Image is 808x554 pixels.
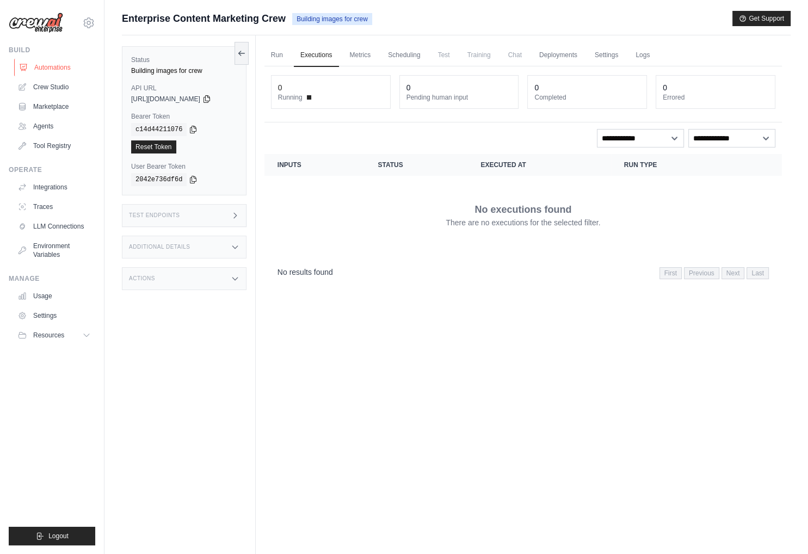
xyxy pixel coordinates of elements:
div: 0 [534,82,539,93]
button: Resources [13,327,95,344]
a: Environment Variables [13,237,95,263]
a: Reset Token [131,140,176,153]
span: Running [278,93,303,102]
a: LLM Connections [13,218,95,235]
span: Building images for crew [292,13,372,25]
span: Last [747,267,769,279]
p: No executions found [474,202,571,217]
p: No results found [277,267,333,278]
th: Inputs [264,154,365,176]
h3: Actions [129,275,155,282]
dt: Pending human input [406,93,512,102]
button: Logout [9,527,95,545]
label: User Bearer Token [131,162,237,171]
a: Executions [294,44,339,67]
div: 0 [663,82,667,93]
dt: Completed [534,93,640,102]
a: Metrics [343,44,378,67]
label: API URL [131,84,237,93]
span: Test [431,44,457,66]
button: Get Support [732,11,791,26]
a: Integrations [13,178,95,196]
nav: Pagination [264,258,782,286]
span: Resources [33,331,64,340]
span: Training is not available until the deployment is complete [461,44,497,66]
div: Operate [9,165,95,174]
section: Crew executions table [264,154,782,286]
a: Deployments [533,44,584,67]
span: First [659,267,682,279]
span: [URL][DOMAIN_NAME] [131,95,200,103]
p: There are no executions for the selected filter. [446,217,600,228]
span: Logout [48,532,69,540]
span: Next [721,267,745,279]
img: Logo [9,13,63,33]
div: Build [9,46,95,54]
span: Enterprise Content Marketing Crew [122,11,286,26]
div: Manage [9,274,95,283]
div: Building images for crew [131,66,237,75]
label: Status [131,56,237,64]
nav: Pagination [659,267,769,279]
a: Logs [629,44,656,67]
span: Previous [684,267,719,279]
a: Usage [13,287,95,305]
a: Settings [588,44,625,67]
a: Agents [13,118,95,135]
a: Tool Registry [13,137,95,155]
a: Crew Studio [13,78,95,96]
th: Run Type [611,154,730,176]
code: 2042e736df6d [131,173,187,186]
div: 0 [278,82,282,93]
label: Bearer Token [131,112,237,121]
a: Marketplace [13,98,95,115]
h3: Additional Details [129,244,190,250]
a: Automations [14,59,96,76]
div: 0 [406,82,411,93]
th: Executed at [467,154,610,176]
a: Run [264,44,289,67]
a: Traces [13,198,95,216]
dt: Errored [663,93,768,102]
th: Status [365,154,467,176]
a: Settings [13,307,95,324]
code: c14d44211076 [131,123,187,136]
span: Chat is not available until the deployment is complete [502,44,528,66]
h3: Test Endpoints [129,212,180,219]
a: Scheduling [381,44,427,67]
